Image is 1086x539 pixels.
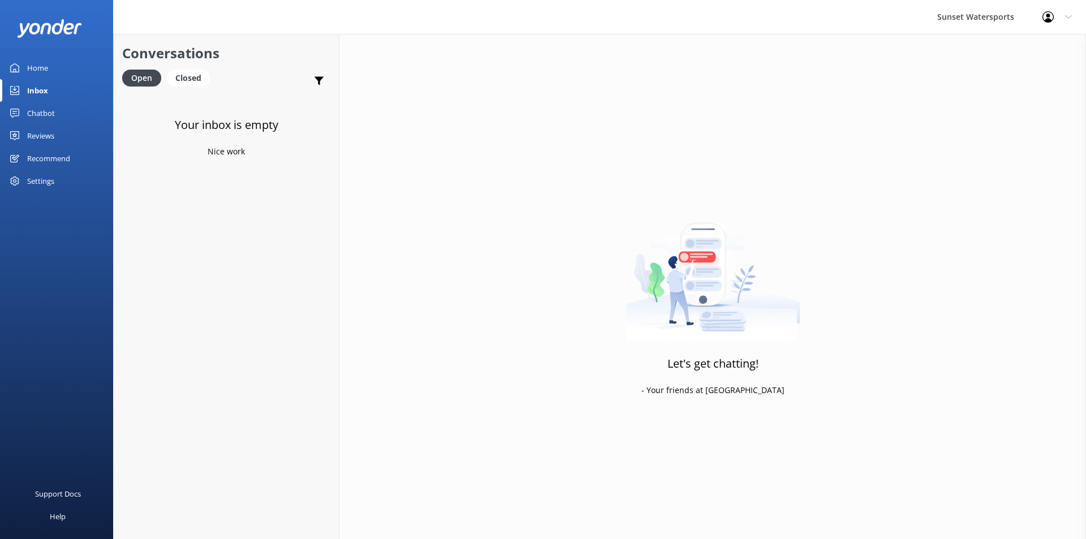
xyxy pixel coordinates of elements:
img: yonder-white-logo.png [17,19,82,38]
p: Nice work [208,145,245,158]
div: Open [122,70,161,87]
a: Open [122,71,167,84]
div: Inbox [27,79,48,102]
p: - Your friends at [GEOGRAPHIC_DATA] [641,384,785,396]
div: Recommend [27,147,70,170]
div: Help [50,505,66,528]
div: Settings [27,170,54,192]
div: Home [27,57,48,79]
h3: Let's get chatting! [667,355,759,373]
div: Closed [167,70,210,87]
div: Support Docs [35,482,81,505]
div: Chatbot [27,102,55,124]
h2: Conversations [122,42,330,64]
a: Closed [167,71,216,84]
h3: Your inbox is empty [175,116,278,134]
img: artwork of a man stealing a conversation from at giant smartphone [626,199,800,340]
div: Reviews [27,124,54,147]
